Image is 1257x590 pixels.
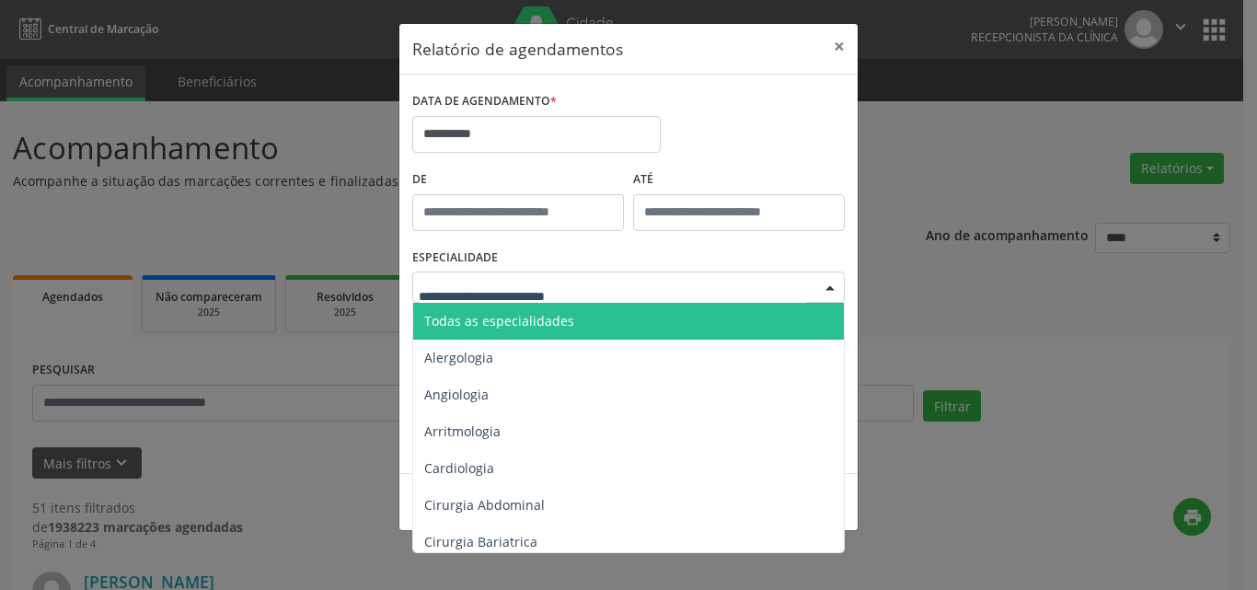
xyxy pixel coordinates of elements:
span: Cirurgia Bariatrica [424,533,537,550]
label: ATÉ [633,166,845,194]
label: DATA DE AGENDAMENTO [412,87,557,116]
span: Alergologia [424,349,493,366]
span: Arritmologia [424,422,501,440]
button: Close [821,24,858,69]
span: Todas as especialidades [424,312,574,330]
span: Angiologia [424,386,489,403]
h5: Relatório de agendamentos [412,37,623,61]
label: ESPECIALIDADE [412,244,498,272]
span: Cirurgia Abdominal [424,496,545,514]
label: De [412,166,624,194]
span: Cardiologia [424,459,494,477]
